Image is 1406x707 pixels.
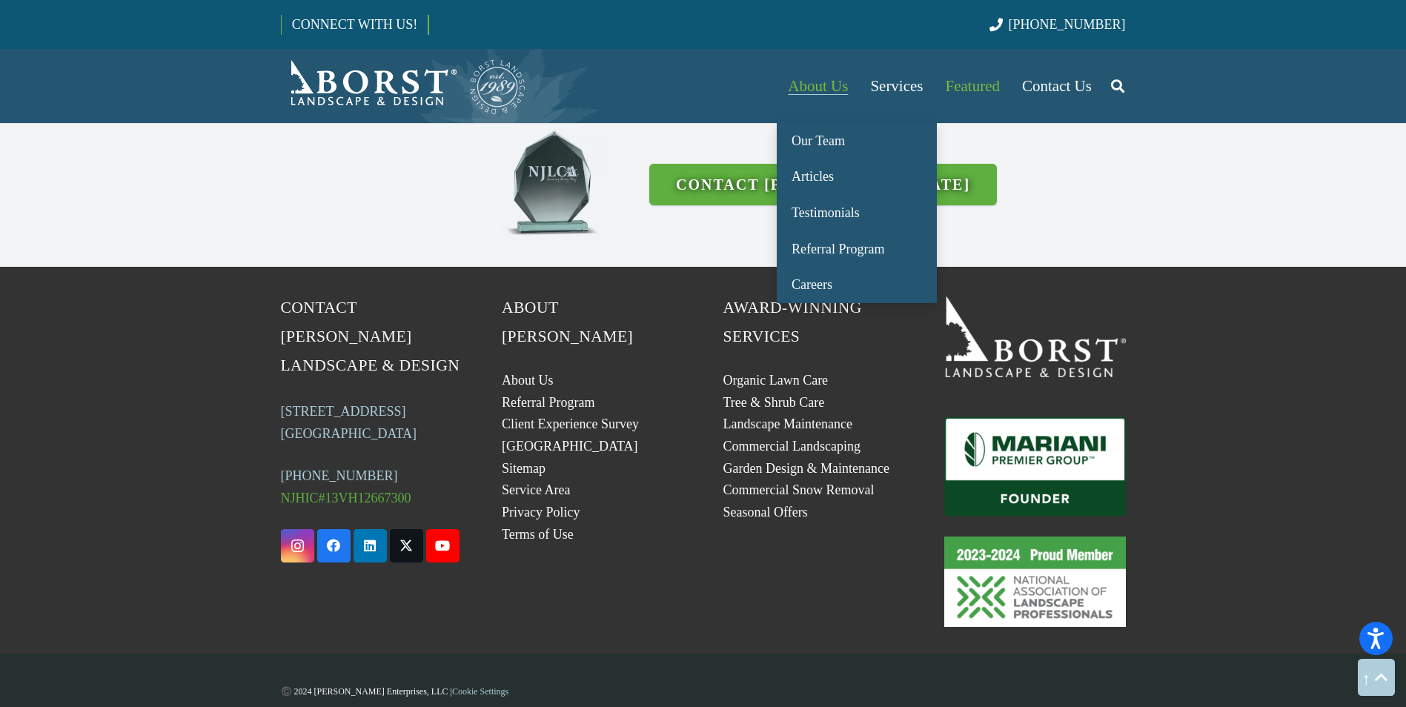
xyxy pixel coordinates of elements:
[281,468,398,483] a: [PHONE_NUMBER]
[502,416,639,431] a: Client Experience Survey
[354,529,387,562] a: LinkedIn
[281,491,411,505] span: NJHIC#13VH12667300
[723,395,825,410] a: Tree & Shrub Care
[649,164,997,205] a: Contact [PERSON_NAME] [DATE]
[723,416,852,431] a: Landscape Maintenance
[723,482,875,497] a: Commercial Snow Removal
[502,439,638,454] a: [GEOGRAPHIC_DATA]
[502,482,570,497] a: Service Area
[502,299,633,345] span: About [PERSON_NAME]
[788,77,848,95] span: About Us
[792,277,832,292] span: Careers
[281,404,417,441] a: [STREET_ADDRESS][GEOGRAPHIC_DATA]
[1358,659,1395,696] a: Back to top
[792,242,884,256] span: Referral Program
[502,505,580,520] a: Privacy Policy
[777,231,937,268] a: Referral Program
[282,7,428,42] a: CONNECT WITH US!
[281,129,609,240] a: NJLCA_Award
[498,129,609,240] img: Borst Landscape & Design won NJLCA Award
[281,56,527,116] a: Borst-Logo
[281,299,460,374] span: Contact [PERSON_NAME] Landscape & Design
[792,169,834,184] span: Articles
[281,529,314,562] a: Instagram
[317,529,351,562] a: Facebook
[281,680,1126,703] p: ©️️️ 2024 [PERSON_NAME] Enterprises, LLC |
[944,537,1126,627] a: 23-24_Proud_Member_logo
[723,439,860,454] a: Commercial Landscaping
[502,461,546,476] a: Sitemap
[723,461,889,476] a: Garden Design & Maintenance
[870,77,923,95] span: Services
[777,159,937,196] a: Articles
[723,373,829,388] a: Organic Lawn Care
[792,205,860,220] span: Testimonials
[1011,49,1103,123] a: Contact Us
[1103,67,1133,104] a: Search
[426,529,460,562] a: YouTube
[723,299,862,345] span: Award-Winning Services
[859,49,934,123] a: Services
[502,373,554,388] a: About Us
[1009,17,1126,32] span: [PHONE_NUMBER]
[1022,77,1092,95] span: Contact Us
[390,529,423,562] a: X
[989,17,1125,32] a: [PHONE_NUMBER]
[777,123,937,159] a: Our Team
[723,505,808,520] a: Seasonal Offers
[452,686,508,697] a: Cookie Settings
[777,195,937,231] a: Testimonials
[944,293,1126,376] a: 19BorstLandscape_Logo_W
[946,77,1000,95] span: Featured
[792,133,845,148] span: Our Team
[777,49,859,123] a: About Us
[935,49,1011,123] a: Featured
[502,395,594,410] a: Referral Program
[502,527,574,542] a: Terms of Use
[777,267,937,303] a: Careers
[944,417,1126,517] a: Mariani_Badge_Full_Founder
